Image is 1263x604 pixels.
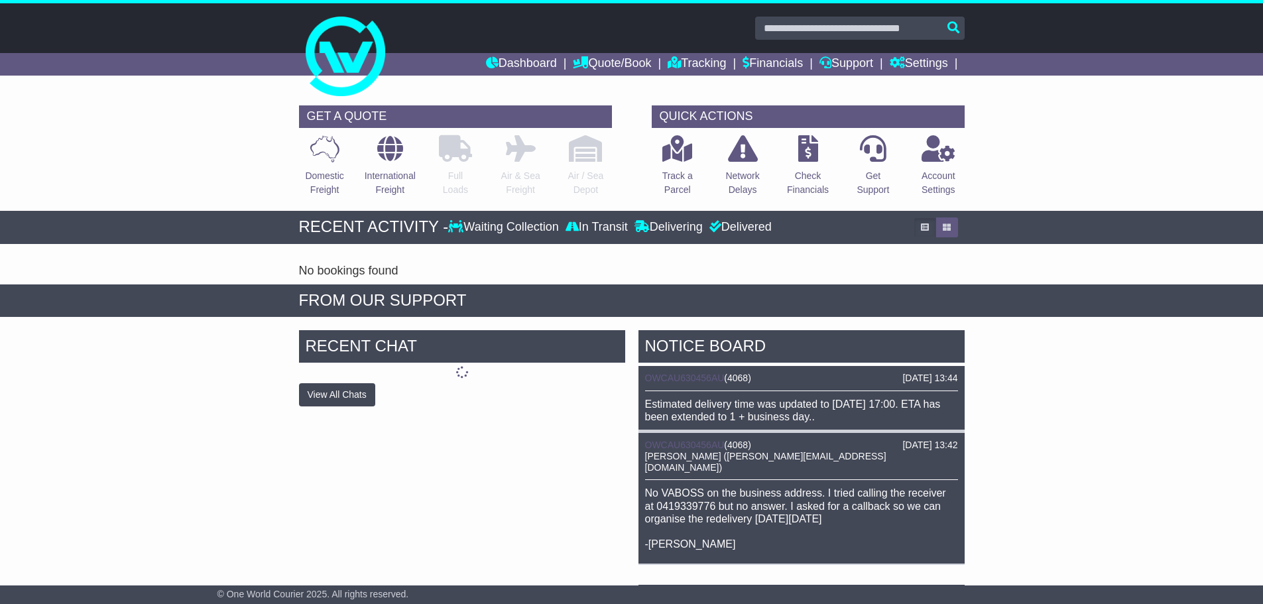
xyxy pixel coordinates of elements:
[299,264,965,278] div: No bookings found
[727,373,748,383] span: 4068
[902,440,957,451] div: [DATE] 13:42
[299,383,375,406] button: View All Chats
[645,373,958,384] div: ( )
[568,169,604,197] p: Air / Sea Depot
[725,169,759,197] p: Network Delays
[922,169,955,197] p: Account Settings
[645,487,958,550] p: No VABOSS on the business address. I tried calling the receiver at 0419339776 but no answer. I as...
[652,105,965,128] div: QUICK ACTIONS
[364,135,416,204] a: InternationalFreight
[921,135,956,204] a: AccountSettings
[725,135,760,204] a: NetworkDelays
[857,169,889,197] p: Get Support
[743,53,803,76] a: Financials
[902,373,957,384] div: [DATE] 13:44
[486,53,557,76] a: Dashboard
[439,169,472,197] p: Full Loads
[562,220,631,235] div: In Transit
[299,291,965,310] div: FROM OUR SUPPORT
[645,440,725,450] a: OWCAU630456AU
[786,135,829,204] a: CheckFinancials
[856,135,890,204] a: GetSupport
[631,220,706,235] div: Delivering
[645,373,725,383] a: OWCAU630456AU
[645,451,886,473] span: [PERSON_NAME] ([PERSON_NAME][EMAIL_ADDRESS][DOMAIN_NAME])
[668,53,726,76] a: Tracking
[819,53,873,76] a: Support
[573,53,651,76] a: Quote/Book
[787,169,829,197] p: Check Financials
[305,169,343,197] p: Domestic Freight
[706,220,772,235] div: Delivered
[662,169,693,197] p: Track a Parcel
[217,589,409,599] span: © One World Courier 2025. All rights reserved.
[662,135,693,204] a: Track aParcel
[645,440,958,451] div: ( )
[448,220,562,235] div: Waiting Collection
[299,105,612,128] div: GET A QUOTE
[304,135,344,204] a: DomesticFreight
[645,398,958,423] div: Estimated delivery time was updated to [DATE] 17:00. ETA has been extended to 1 + business day..
[638,330,965,366] div: NOTICE BOARD
[299,330,625,366] div: RECENT CHAT
[727,440,748,450] span: 4068
[365,169,416,197] p: International Freight
[890,53,948,76] a: Settings
[299,217,449,237] div: RECENT ACTIVITY -
[501,169,540,197] p: Air & Sea Freight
